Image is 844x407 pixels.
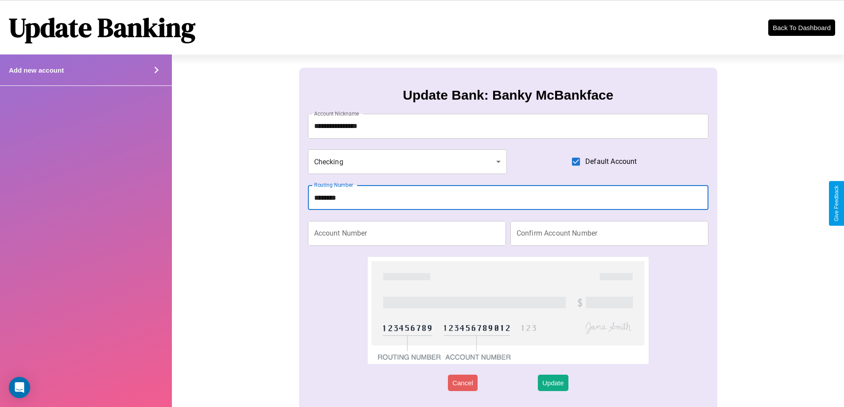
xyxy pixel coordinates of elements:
label: Routing Number [314,181,353,189]
div: Give Feedback [833,186,840,221]
div: Open Intercom Messenger [9,377,30,398]
span: Default Account [585,156,637,167]
img: check [368,257,648,364]
label: Account Nickname [314,110,359,117]
button: Update [538,375,568,391]
button: Cancel [448,375,478,391]
div: Checking [308,149,507,174]
button: Back To Dashboard [768,19,835,36]
h3: Update Bank: Banky McBankface [403,88,613,103]
h1: Update Banking [9,9,195,46]
h4: Add new account [9,66,64,74]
